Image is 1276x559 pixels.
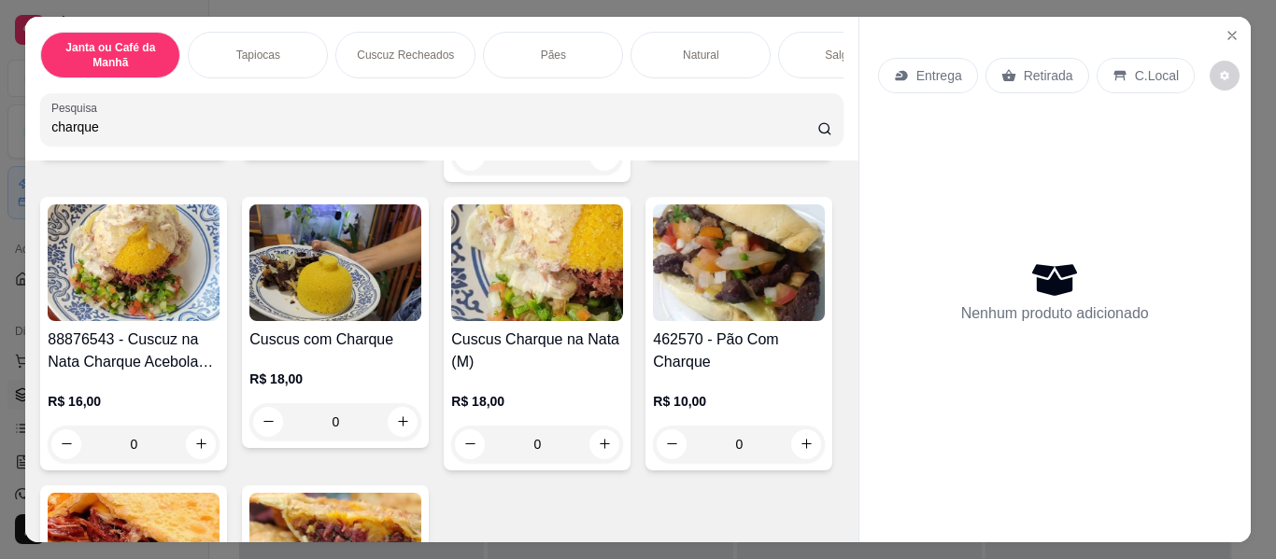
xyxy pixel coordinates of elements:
[455,429,485,459] button: decrease-product-quantity
[253,407,283,437] button: decrease-product-quantity
[451,328,623,373] h4: Cuscus Charque na Nata (M)
[357,48,454,63] p: Cuscuz Recheados
[791,429,821,459] button: increase-product-quantity
[1217,21,1247,50] button: Close
[1024,66,1073,85] p: Retirada
[961,302,1149,325] p: Nenhum produto adicionado
[653,392,825,411] p: R$ 10,00
[653,328,825,373] h4: 462570 - Pão Com Charque
[1210,61,1240,91] button: decrease-product-quantity
[653,204,825,321] img: product-image
[388,407,418,437] button: increase-product-quantity
[48,392,220,411] p: R$ 16,00
[825,48,872,63] p: Salgados
[916,66,962,85] p: Entrega
[1135,66,1179,85] p: C.Local
[589,429,619,459] button: increase-product-quantity
[541,48,566,63] p: Pães
[48,204,220,321] img: product-image
[451,392,623,411] p: R$ 18,00
[51,100,104,116] label: Pesquisa
[249,328,421,351] h4: Cuscus com Charque
[236,48,280,63] p: Tapiocas
[186,429,216,459] button: increase-product-quantity
[51,118,817,136] input: Pesquisa
[683,48,719,63] p: Natural
[48,328,220,373] h4: 88876543 - Cuscuz na Nata Charque Acebolada (P)
[451,204,623,321] img: product-image
[657,429,687,459] button: decrease-product-quantity
[249,370,421,388] p: R$ 18,00
[56,40,164,70] p: Janta ou Café da Manhã
[249,204,421,321] img: product-image
[51,429,81,459] button: decrease-product-quantity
